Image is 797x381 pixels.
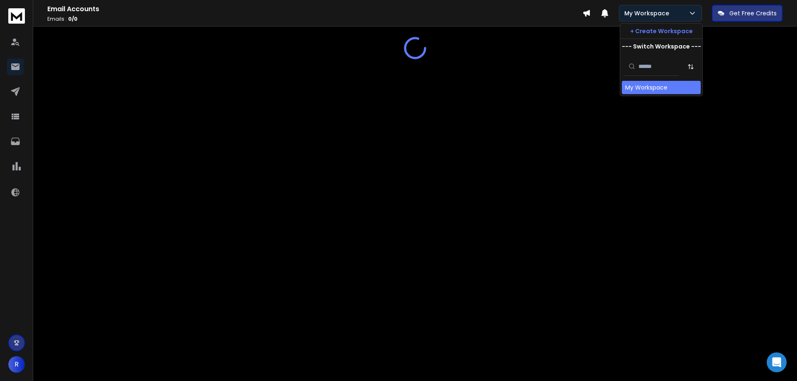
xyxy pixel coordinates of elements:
[729,9,777,17] p: Get Free Credits
[622,42,701,51] p: --- Switch Workspace ---
[8,8,25,24] img: logo
[682,58,699,75] button: Sort by Sort A-Z
[8,356,25,373] button: R
[630,27,693,35] p: + Create Workspace
[47,4,582,14] h1: Email Accounts
[47,16,582,22] p: Emails :
[767,352,787,372] div: Open Intercom Messenger
[712,5,782,22] button: Get Free Credits
[68,15,78,22] span: 0 / 0
[620,24,702,39] button: + Create Workspace
[625,83,667,92] div: My Workspace
[624,9,672,17] p: My Workspace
